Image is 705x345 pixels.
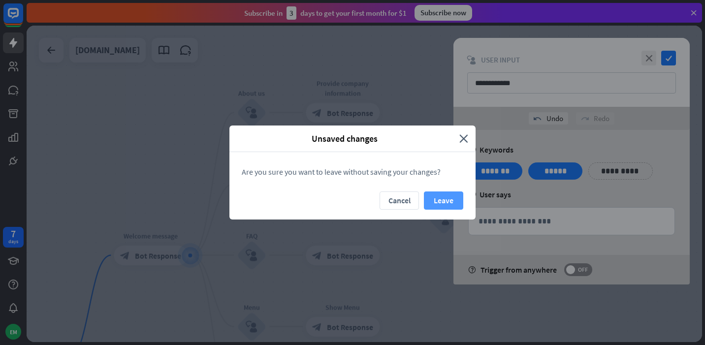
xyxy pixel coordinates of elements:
[8,4,37,33] button: Open LiveChat chat widget
[424,191,463,210] button: Leave
[459,133,468,144] i: close
[380,191,419,210] button: Cancel
[242,167,441,177] span: Are you sure you want to leave without saving your changes?
[237,133,452,144] span: Unsaved changes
